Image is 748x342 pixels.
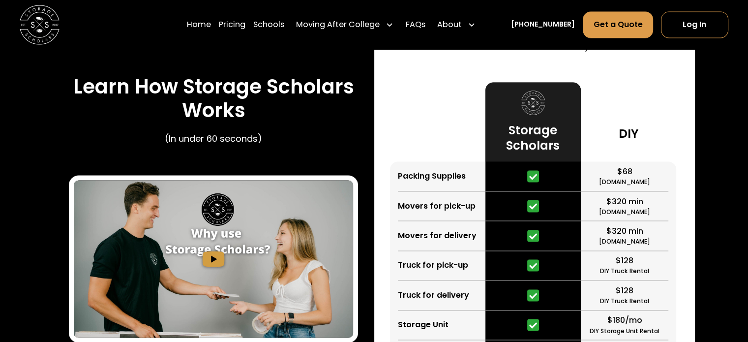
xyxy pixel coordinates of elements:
div: $320 min [606,225,643,237]
a: open lightbox [74,180,353,338]
div: $320 min [606,196,643,208]
a: Home [187,11,211,38]
div: Movers for pick-up [398,200,476,212]
a: Pricing [219,11,245,38]
h3: Storage Scholars [493,123,573,154]
div: Storage Unit [398,319,449,331]
div: $180/mo [607,314,642,326]
a: FAQs [405,11,425,38]
div: Movers for delivery [398,230,477,242]
img: Storage Scholars main logo [20,5,60,45]
a: Get a Quote [583,11,653,38]
h3: Learn How Storage Scholars Works [69,75,358,123]
div: Packing Supplies [398,170,466,182]
div: DIY Truck Rental [600,267,649,276]
a: [PHONE_NUMBER] [511,20,575,30]
div: About [437,19,462,31]
div: Moving After College [296,19,380,31]
div: $128 [616,285,633,297]
div: [DOMAIN_NAME] [599,208,650,217]
div: DIY Storage Unit Rental [590,326,659,335]
div: Truck for delivery [398,289,469,301]
div: DIY Truck Rental [600,297,649,306]
div: $128 [616,255,633,267]
div: About [433,11,479,38]
div: Truck for pick-up [398,259,468,271]
div: $68 [617,166,632,178]
div: [DOMAIN_NAME] [599,237,650,246]
img: Storage Scholars - How it Works video. [74,180,353,338]
h3: DIY [619,126,638,141]
div: Moving After College [292,11,397,38]
img: Storage Scholars logo. [521,91,545,114]
div: [DOMAIN_NAME] [599,178,650,187]
p: (In under 60 seconds) [165,132,262,145]
a: Schools [253,11,284,38]
a: Log In [661,11,728,38]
